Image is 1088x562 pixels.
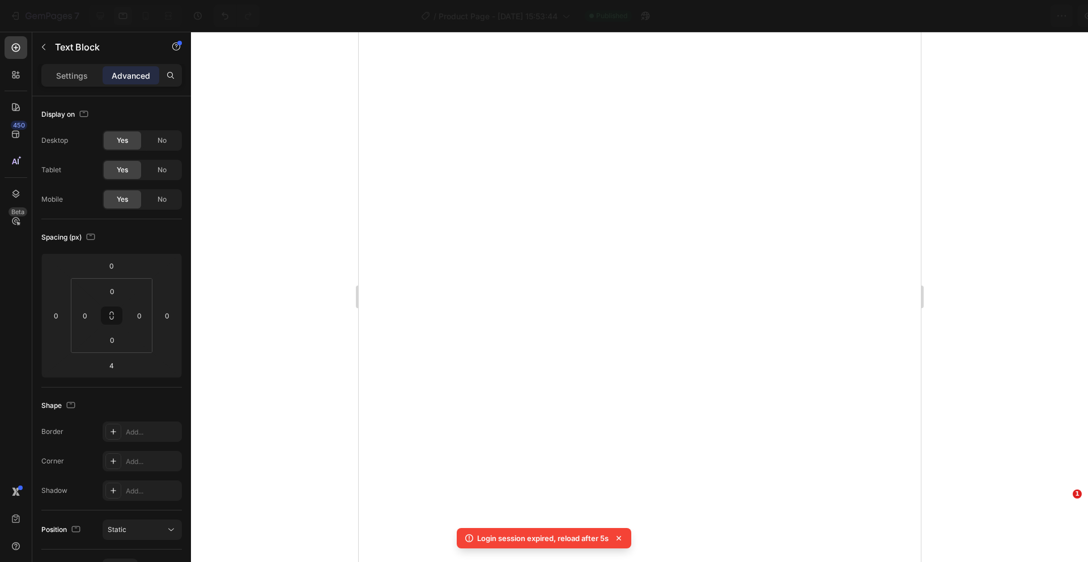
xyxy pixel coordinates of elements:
[214,5,260,27] div: Undo/Redo
[108,525,126,534] span: Static
[41,427,63,437] div: Border
[41,107,91,122] div: Display on
[596,11,627,21] span: Published
[1022,10,1051,22] div: Publish
[126,457,179,467] div: Add...
[41,194,63,205] div: Mobile
[41,522,83,538] div: Position
[117,135,128,146] span: Yes
[159,307,176,324] input: 0
[1013,5,1060,27] button: Publish
[1073,489,1082,499] span: 1
[433,10,436,22] span: /
[158,135,167,146] span: No
[359,32,921,562] iframe: Design area
[11,121,27,130] div: 450
[8,207,27,216] div: Beta
[41,135,68,146] div: Desktop
[867,10,941,22] span: 1 product assigned
[126,486,179,496] div: Add...
[41,165,61,175] div: Tablet
[1049,506,1077,534] iframe: Intercom live chat
[56,70,88,82] p: Settings
[41,456,64,466] div: Corner
[100,357,123,374] input: 4
[477,533,609,544] p: Login session expired, reload after 5s
[101,283,124,300] input: 0px
[74,9,79,23] p: 7
[980,11,999,21] span: Save
[103,520,182,540] button: Static
[971,5,1008,27] button: Save
[158,165,167,175] span: No
[76,307,93,324] input: 0px
[100,257,123,274] input: 0
[117,194,128,205] span: Yes
[112,70,150,82] p: Advanced
[41,486,67,496] div: Shadow
[41,398,78,414] div: Shape
[131,307,148,324] input: 0px
[117,165,128,175] span: Yes
[41,230,97,245] div: Spacing (px)
[439,10,558,22] span: Product Page - [DATE] 15:53:44
[158,194,167,205] span: No
[126,427,179,437] div: Add...
[55,40,151,54] p: Text Block
[857,5,966,27] button: 1 product assigned
[5,5,84,27] button: 7
[48,307,65,324] input: 0
[101,331,124,348] input: 0px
